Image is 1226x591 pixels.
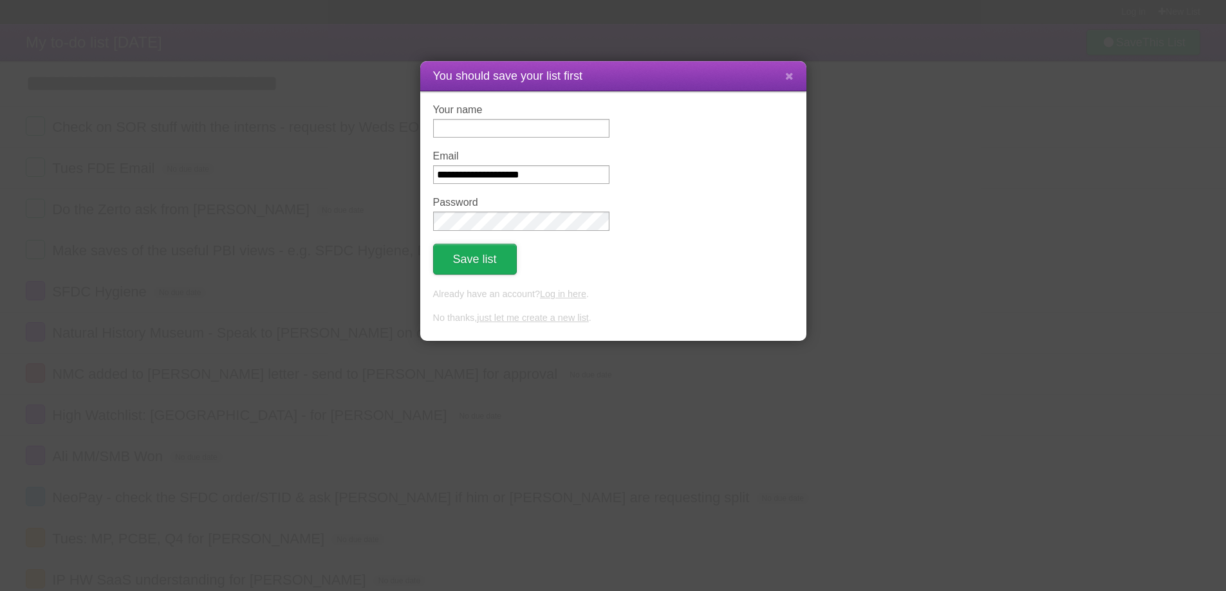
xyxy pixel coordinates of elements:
[433,244,517,275] button: Save list
[433,197,609,208] label: Password
[433,68,794,85] h1: You should save your list first
[433,104,609,116] label: Your name
[477,313,589,323] a: just let me create a new list
[433,287,794,302] p: Already have an account? .
[433,150,609,162] label: Email
[540,289,586,299] a: Log in here
[433,311,794,325] p: No thanks, .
